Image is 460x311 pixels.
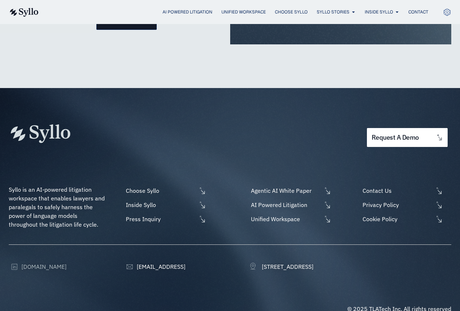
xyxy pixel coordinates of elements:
[367,128,448,147] a: request a demo
[361,215,451,223] a: Cookie Policy
[365,9,393,15] a: Inside Syllo
[53,9,428,16] nav: Menu
[249,215,322,223] span: Unified Workspace
[124,215,206,223] a: Press Inquiry
[221,9,266,15] a: Unified Workspace
[9,8,39,17] img: syllo
[361,186,433,195] span: Contact Us
[20,262,67,271] span: [DOMAIN_NAME]
[249,215,331,223] a: Unified Workspace
[9,186,106,228] span: Syllo is an AI-powered litigation workspace that enables lawyers and paralegals to safely harness...
[260,262,313,271] span: [STREET_ADDRESS]
[124,186,206,195] a: Choose Syllo
[124,215,197,223] span: Press Inquiry
[135,262,185,271] span: [EMAIL_ADDRESS]
[124,200,197,209] span: Inside Syllo
[361,215,433,223] span: Cookie Policy
[361,200,433,209] span: Privacy Policy
[361,186,451,195] a: Contact Us
[249,262,313,271] a: [STREET_ADDRESS]
[275,9,308,15] a: Choose Syllo
[317,9,349,15] a: Syllo Stories
[408,9,428,15] a: Contact
[361,200,451,209] a: Privacy Policy
[53,9,428,16] div: Menu Toggle
[124,186,197,195] span: Choose Syllo
[9,262,67,271] a: [DOMAIN_NAME]
[163,9,212,15] a: AI Powered Litigation
[249,186,331,195] a: Agentic AI White Paper
[249,200,322,209] span: AI Powered Litigation
[249,186,322,195] span: Agentic AI White Paper
[372,134,419,141] span: request a demo
[249,200,331,209] a: AI Powered Litigation
[124,200,206,209] a: Inside Syllo
[124,262,185,271] a: [EMAIL_ADDRESS]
